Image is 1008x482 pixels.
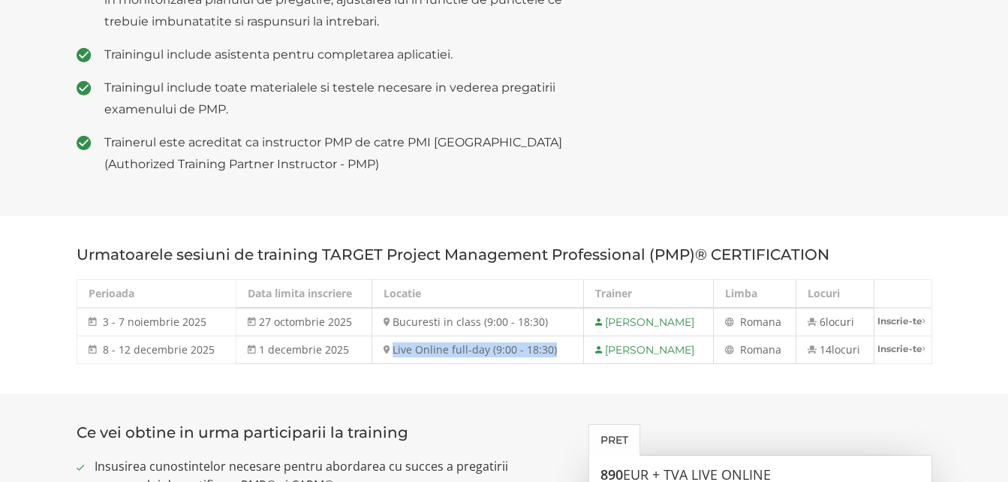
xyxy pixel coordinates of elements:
span: Trainerul este acreditat ca instructor PMP de catre PMI [GEOGRAPHIC_DATA] (Authorized Training Pa... [104,131,567,175]
th: Data limita inscriere [236,280,372,309]
td: 14 [796,336,874,364]
td: [PERSON_NAME] [584,308,714,336]
td: [PERSON_NAME] [584,336,714,364]
td: Live Online full-day (9:00 - 18:30) [372,336,584,364]
span: mana [753,315,781,329]
span: locuri [826,315,854,329]
span: Ro [740,342,753,357]
a: Inscrie-te [874,336,931,361]
th: Perioada [77,280,236,309]
th: Locatie [372,280,584,309]
span: mana [753,342,781,357]
td: 27 octombrie 2025 [236,308,372,336]
th: Locuri [796,280,874,309]
td: 6 [796,308,874,336]
h3: Urmatoarele sesiuni de training TARGET Project Management Professional (PMP)® CERTIFICATION [77,246,932,263]
th: Limba [714,280,796,309]
span: Ro [740,315,753,329]
span: 8 - 12 decembrie 2025 [103,342,215,357]
span: Trainingul include toate materialele si testele necesare in vederea pregatirii examenului de PMP. [104,77,567,120]
th: Trainer [584,280,714,309]
td: Bucuresti in class (9:00 - 18:30) [372,308,584,336]
span: locuri [832,342,860,357]
td: 1 decembrie 2025 [236,336,372,364]
a: Inscrie-te [874,309,931,333]
h3: Ce vei obtine in urma participarii la training [77,424,567,441]
span: Trainingul include asistenta pentru completarea aplicatiei. [104,44,567,65]
a: Pret [588,424,640,456]
span: 3 - 7 noiembrie 2025 [103,315,206,329]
